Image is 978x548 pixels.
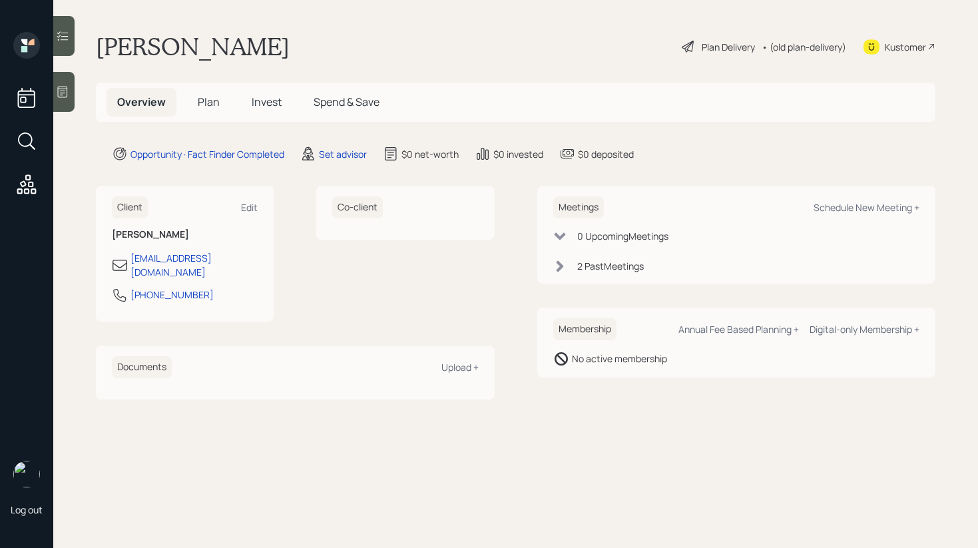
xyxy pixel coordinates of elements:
div: Schedule New Meeting + [814,201,919,214]
div: Upload + [441,361,479,374]
img: retirable_logo.png [13,461,40,487]
div: No active membership [572,352,667,366]
div: 2 Past Meeting s [577,259,644,273]
div: Plan Delivery [702,40,755,54]
div: Digital-only Membership + [810,323,919,336]
div: Kustomer [885,40,926,54]
div: Opportunity · Fact Finder Completed [130,147,284,161]
div: • (old plan-delivery) [762,40,846,54]
h6: Membership [553,318,616,340]
h6: [PERSON_NAME] [112,229,258,240]
div: Set advisor [319,147,367,161]
span: Plan [198,95,220,109]
h6: Documents [112,356,172,378]
div: Log out [11,503,43,516]
div: 0 Upcoming Meeting s [577,229,668,243]
h1: [PERSON_NAME] [96,32,290,61]
div: Edit [241,201,258,214]
div: $0 deposited [578,147,634,161]
h6: Client [112,196,148,218]
div: $0 net-worth [401,147,459,161]
div: [EMAIL_ADDRESS][DOMAIN_NAME] [130,251,258,279]
h6: Co-client [332,196,383,218]
span: Spend & Save [314,95,379,109]
div: Annual Fee Based Planning + [678,323,799,336]
span: Invest [252,95,282,109]
div: [PHONE_NUMBER] [130,288,214,302]
span: Overview [117,95,166,109]
div: $0 invested [493,147,543,161]
h6: Meetings [553,196,604,218]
